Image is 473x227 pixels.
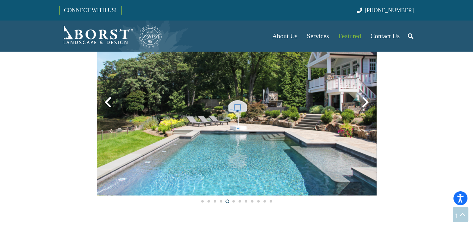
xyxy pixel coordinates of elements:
span: About Us [272,32,297,40]
a: [PHONE_NUMBER] [357,7,414,13]
a: About Us [267,21,302,52]
a: Services [302,21,333,52]
span: Contact Us [370,32,400,40]
a: CONNECT WITH US! [60,3,121,18]
a: Contact Us [366,21,404,52]
span: Featured [338,32,361,40]
a: Back to top [453,207,468,222]
span: Services [307,32,329,40]
a: Borst-Logo [59,24,163,49]
a: Featured [334,21,366,52]
a: Search [404,28,417,44]
span: [PHONE_NUMBER] [365,7,414,13]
